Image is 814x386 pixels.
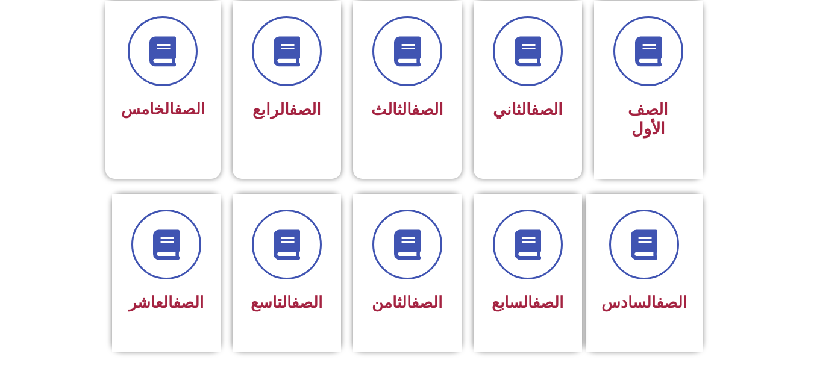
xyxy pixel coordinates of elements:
span: الثاني [493,100,563,119]
a: الصف [412,100,443,119]
span: السابع [492,293,563,311]
span: التاسع [251,293,322,311]
a: الصف [289,100,321,119]
a: الصف [656,293,687,311]
a: الصف [174,100,205,118]
span: السادس [601,293,687,311]
span: الثالث [371,100,443,119]
span: الرابع [252,100,321,119]
span: الصف الأول [628,100,668,139]
a: الصف [533,293,563,311]
span: الخامس [121,100,205,118]
a: الصف [292,293,322,311]
span: الثامن [372,293,442,311]
a: الصف [531,100,563,119]
a: الصف [412,293,442,311]
span: العاشر [129,293,204,311]
a: الصف [173,293,204,311]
